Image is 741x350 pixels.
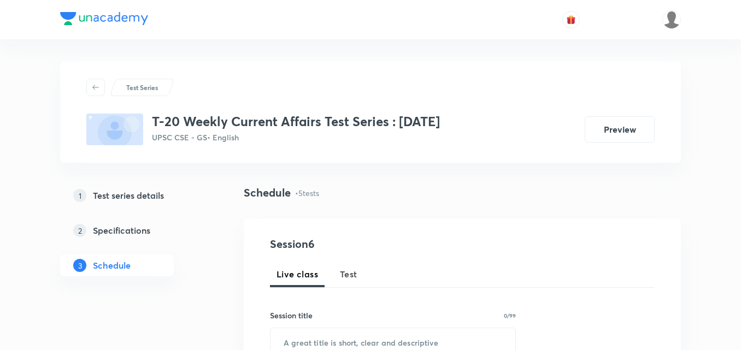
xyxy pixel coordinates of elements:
[295,187,319,199] p: • 5 tests
[244,185,291,201] h4: Schedule
[504,313,516,318] p: 0/99
[73,259,86,272] p: 3
[277,268,318,281] span: Live class
[93,259,131,272] h5: Schedule
[60,12,148,25] img: Company Logo
[662,10,681,29] img: Rajesh Kumar
[152,114,440,129] h3: T-20 Weekly Current Affairs Test Series : [DATE]
[562,11,580,28] button: avatar
[270,310,313,321] h6: Session title
[126,82,158,92] p: Test Series
[585,116,655,143] button: Preview
[86,114,143,145] img: fallback-thumbnail.png
[270,236,469,252] h4: Session 6
[93,224,150,237] h5: Specifications
[152,132,440,143] p: UPSC CSE - GS • English
[93,189,164,202] h5: Test series details
[566,15,576,25] img: avatar
[73,224,86,237] p: 2
[60,185,209,206] a: 1Test series details
[340,268,357,281] span: Test
[60,220,209,241] a: 2Specifications
[73,189,86,202] p: 1
[60,12,148,28] a: Company Logo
